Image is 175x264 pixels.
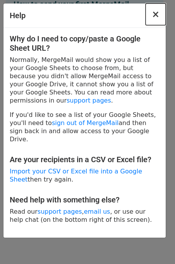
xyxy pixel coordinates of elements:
[10,56,160,105] p: Normally, MergeMail would show you a list of your Google Sheets to choose from, but because you d...
[10,10,26,21] h4: Help
[38,208,82,215] a: support pages
[146,3,166,25] button: Close
[10,207,160,224] p: Read our , , or use our help chat (on the bottom right of this screen).
[10,167,160,183] p: then try again.
[152,9,160,20] span: ×
[10,34,160,53] h4: Why do I need to copy/paste a Google Sheet URL?
[67,97,111,104] a: support pages
[136,227,175,264] iframe: Chat Widget
[10,168,142,183] a: Import your CSV or Excel file into a Google Sheet
[84,208,110,215] a: email us
[10,155,160,164] h4: Are your recipients in a CSV or Excel file?
[10,111,160,143] p: If you'd like to see a list of your Google Sheets, you'll need to and then sign back in and allow...
[10,195,160,204] h4: Need help with something else?
[52,119,118,127] a: sign out of MergeMail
